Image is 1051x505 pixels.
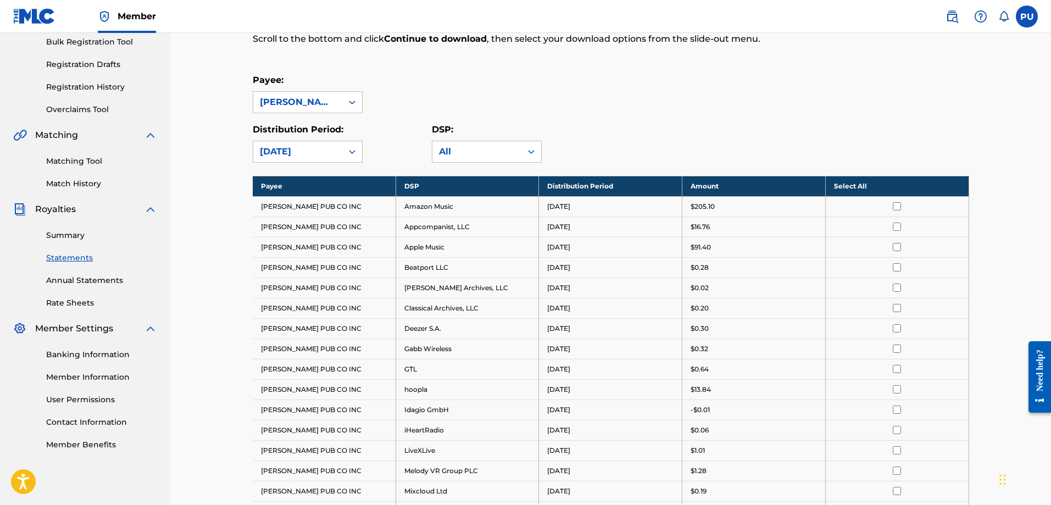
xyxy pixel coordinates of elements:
p: $0.02 [691,283,709,293]
td: Gabb Wireless [396,338,539,359]
td: [PERSON_NAME] PUB CO INC [253,237,396,257]
td: [PERSON_NAME] PUB CO INC [253,338,396,359]
td: [DATE] [539,338,682,359]
td: Amazon Music [396,196,539,217]
td: Beatport LLC [396,257,539,278]
td: [DATE] [539,217,682,237]
td: [DATE] [539,196,682,217]
p: $0.19 [691,486,707,496]
td: [PERSON_NAME] Archives, LLC [396,278,539,298]
th: Distribution Period [539,176,682,196]
a: Match History [46,178,157,190]
td: Idagio GmbH [396,399,539,420]
a: Contact Information [46,417,157,428]
a: Member Information [46,371,157,383]
td: [DATE] [539,237,682,257]
a: Public Search [941,5,963,27]
p: $1.28 [691,466,707,476]
td: [DATE] [539,460,682,481]
span: Matching [35,129,78,142]
img: expand [144,203,157,216]
td: [DATE] [539,379,682,399]
td: Mixcloud Ltd [396,481,539,501]
th: Amount [682,176,826,196]
img: expand [144,129,157,142]
th: Select All [825,176,969,196]
td: [PERSON_NAME] PUB CO INC [253,420,396,440]
td: [DATE] [539,440,682,460]
img: search [946,10,959,23]
a: Statements [46,252,157,264]
img: help [974,10,987,23]
td: hoopla [396,379,539,399]
td: [DATE] [539,278,682,298]
a: Member Benefits [46,439,157,451]
img: Top Rightsholder [98,10,111,23]
td: Appcompanist, LLC [396,217,539,237]
div: Help [970,5,992,27]
td: [DATE] [539,420,682,440]
td: [PERSON_NAME] PUB CO INC [253,278,396,298]
a: Annual Statements [46,275,157,286]
td: LiveXLive [396,440,539,460]
a: User Permissions [46,394,157,406]
a: Banking Information [46,349,157,360]
td: [PERSON_NAME] PUB CO INC [253,399,396,420]
td: [PERSON_NAME] PUB CO INC [253,217,396,237]
td: [PERSON_NAME] PUB CO INC [253,359,396,379]
td: Classical Archives, LLC [396,298,539,318]
td: [DATE] [539,318,682,338]
p: Scroll to the bottom and click , then select your download options from the slide-out menu. [253,32,804,46]
div: User Menu [1016,5,1038,27]
td: GTL [396,359,539,379]
div: [DATE] [260,145,336,158]
strong: Continue to download [384,34,487,44]
a: Registration Drafts [46,59,157,70]
div: All [439,145,515,158]
a: Matching Tool [46,156,157,167]
p: $91.40 [691,242,711,252]
p: $13.84 [691,385,711,395]
td: [PERSON_NAME] PUB CO INC [253,196,396,217]
td: [PERSON_NAME] PUB CO INC [253,379,396,399]
p: $1.01 [691,446,705,456]
img: expand [144,322,157,335]
p: $0.06 [691,425,709,435]
td: [PERSON_NAME] PUB CO INC [253,298,396,318]
iframe: Resource Center [1020,333,1051,421]
span: Member Settings [35,322,113,335]
a: Overclaims Tool [46,104,157,115]
label: DSP: [432,124,453,135]
iframe: Chat Widget [996,452,1051,505]
img: Member Settings [13,322,26,335]
img: Matching [13,129,27,142]
td: Apple Music [396,237,539,257]
td: [PERSON_NAME] PUB CO INC [253,257,396,278]
td: Deezer S.A. [396,318,539,338]
td: [PERSON_NAME] PUB CO INC [253,318,396,338]
img: MLC Logo [13,8,55,24]
a: Rate Sheets [46,297,157,309]
p: $0.32 [691,344,708,354]
a: Bulk Registration Tool [46,36,157,48]
p: $0.64 [691,364,709,374]
img: Royalties [13,203,26,216]
p: $0.20 [691,303,709,313]
div: Drag [999,463,1006,496]
span: Royalties [35,203,76,216]
td: [PERSON_NAME] PUB CO INC [253,460,396,481]
p: $0.30 [691,324,709,334]
td: [PERSON_NAME] PUB CO INC [253,440,396,460]
td: [DATE] [539,298,682,318]
th: DSP [396,176,539,196]
div: [PERSON_NAME] PUB CO INC [260,96,336,109]
td: [DATE] [539,359,682,379]
p: $0.28 [691,263,709,273]
p: $16.76 [691,222,710,232]
label: Payee: [253,75,283,85]
a: Registration History [46,81,157,93]
td: [PERSON_NAME] PUB CO INC [253,481,396,501]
